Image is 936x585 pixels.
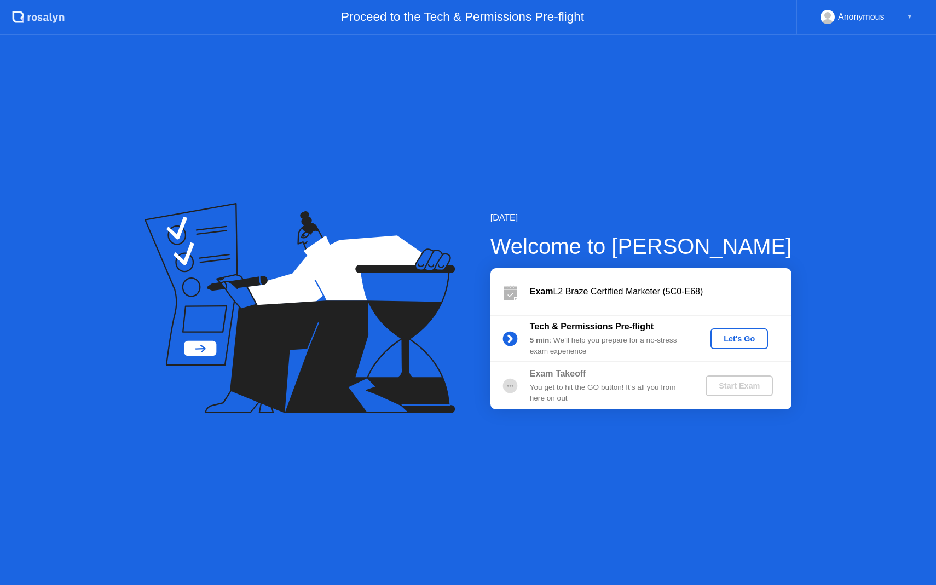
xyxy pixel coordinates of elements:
[710,381,769,390] div: Start Exam
[710,328,768,349] button: Let's Go
[490,211,792,224] div: [DATE]
[838,10,885,24] div: Anonymous
[490,230,792,263] div: Welcome to [PERSON_NAME]
[530,285,791,298] div: L2 Braze Certified Marketer (5C0-E68)
[530,369,586,378] b: Exam Takeoff
[530,287,553,296] b: Exam
[530,382,687,404] div: You get to hit the GO button! It’s all you from here on out
[706,375,773,396] button: Start Exam
[907,10,912,24] div: ▼
[530,336,550,344] b: 5 min
[530,322,654,331] b: Tech & Permissions Pre-flight
[715,334,764,343] div: Let's Go
[530,335,687,357] div: : We’ll help you prepare for a no-stress exam experience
